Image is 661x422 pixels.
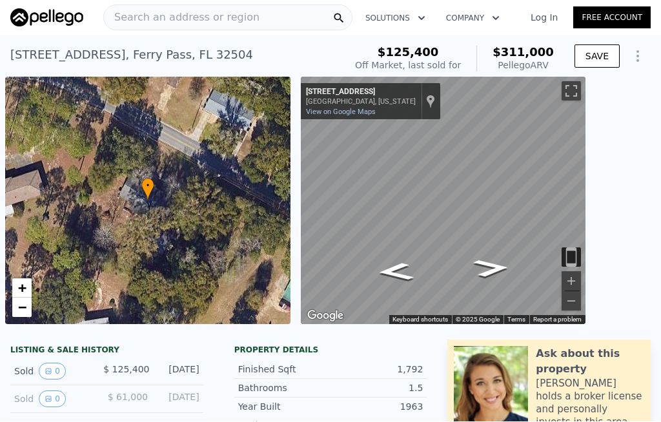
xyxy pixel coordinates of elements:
[436,7,510,30] button: Company
[533,316,582,323] a: Report a problem
[238,363,330,376] div: Finished Sqft
[39,363,66,380] button: View historical data
[625,44,651,70] button: Show Options
[562,292,581,311] button: Zoom out
[10,46,253,64] div: [STREET_ADDRESS] , Ferry Pass , FL 32504
[493,59,554,72] div: Pellego ARV
[378,46,439,59] span: $125,400
[330,382,423,395] div: 1.5
[515,12,573,24] a: Log In
[573,7,651,29] a: Free Account
[306,108,376,117] a: View on Google Maps
[238,401,330,414] div: Year Built
[458,255,525,282] path: Go Northwest, Woodchuck Ave
[103,365,149,375] span: $ 125,400
[562,82,581,101] button: Toggle fullscreen view
[158,391,199,408] div: [DATE]
[108,392,148,403] span: $ 61,000
[304,308,347,325] img: Google
[18,280,26,296] span: +
[234,345,427,356] div: Property details
[536,347,644,378] div: Ask about this property
[12,298,32,318] a: Zoom out
[18,300,26,316] span: −
[304,308,347,325] a: Open this area in Google Maps (opens a new window)
[355,7,436,30] button: Solutions
[14,391,96,408] div: Sold
[493,46,554,59] span: $311,000
[355,59,461,72] div: Off Market, last sold for
[562,272,581,291] button: Zoom in
[301,77,586,325] div: Street View
[10,345,203,358] div: LISTING & SALE HISTORY
[562,248,581,267] button: Toggle motion tracking
[238,382,330,395] div: Bathrooms
[507,316,525,323] a: Terms
[12,279,32,298] a: Zoom in
[306,88,416,98] div: [STREET_ADDRESS]
[330,401,423,414] div: 1963
[10,9,83,27] img: Pellego
[160,363,199,380] div: [DATE]
[14,363,93,380] div: Sold
[141,180,154,192] span: •
[361,259,429,285] path: Go East, Woodchuck Ave
[306,98,416,106] div: [GEOGRAPHIC_DATA], [US_STATE]
[141,178,154,201] div: •
[104,10,259,26] span: Search an address or region
[392,316,448,325] button: Keyboard shortcuts
[575,45,620,68] button: SAVE
[330,363,423,376] div: 1,792
[456,316,500,323] span: © 2025 Google
[39,391,66,408] button: View historical data
[426,95,435,109] a: Show location on map
[301,77,586,325] div: Map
